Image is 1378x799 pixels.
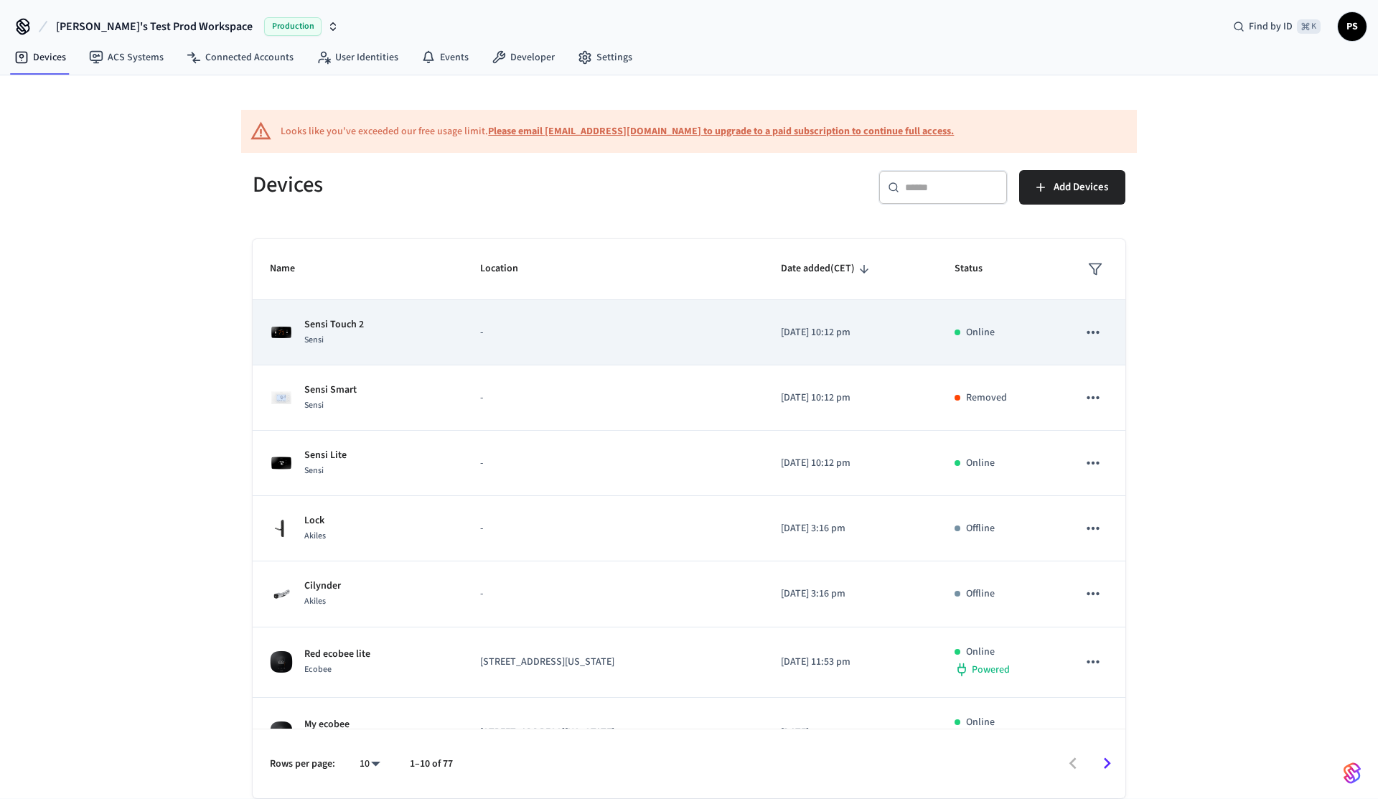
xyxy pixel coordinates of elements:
button: Add Devices [1019,170,1125,205]
img: Akiles Roomlock [270,517,293,540]
span: Sensi [304,464,324,477]
span: Powered [972,663,1010,677]
p: [DATE] 11:53 pm [781,655,921,670]
img: ecobee_lite_3 [270,650,293,673]
p: Sensi Touch 2 [304,317,364,332]
p: Removed [966,391,1007,406]
span: Sensi [304,334,324,346]
p: - [480,391,746,406]
p: [DATE] 10:12 pm [781,325,921,340]
span: Add Devices [1054,178,1108,197]
p: Sensi Smart [304,383,357,398]
p: - [480,456,746,471]
span: Name [270,258,314,280]
p: [DATE] 11:53 pm [781,725,921,740]
p: My ecobee [304,717,350,732]
a: Devices [3,45,78,70]
span: Akiles [304,595,326,607]
p: [DATE] 10:12 pm [781,391,921,406]
p: [STREET_ADDRESS][US_STATE] [480,655,746,670]
span: PS [1339,14,1365,39]
p: Rows per page: [270,757,335,772]
img: Sensi Touch 2 Smart Thermostat (Black) [270,321,293,344]
p: [DATE] 3:16 pm [781,521,921,536]
img: SeamLogoGradient.69752ec5.svg [1344,762,1361,785]
p: [DATE] 10:12 pm [781,456,921,471]
p: Online [966,645,995,660]
a: Developer [480,45,566,70]
a: User Identities [305,45,410,70]
img: Sensi Lite Smart Thermostat (Black) [270,452,293,475]
button: Go to next page [1090,747,1124,780]
span: Location [480,258,537,280]
p: Online [966,456,995,471]
a: Please email [EMAIL_ADDRESS][DOMAIN_NAME] to upgrade to a paid subscription to continue full access. [488,124,954,139]
img: Akiles Cylinder [270,582,293,605]
img: Sensi Smart Thermostat (White) [270,386,293,409]
p: [STREET_ADDRESS][US_STATE] [480,725,746,740]
p: - [480,521,746,536]
p: Red ecobee lite [304,647,370,662]
button: PS [1338,12,1367,41]
a: Events [410,45,480,70]
p: Online [966,715,995,730]
p: Cilynder [304,579,341,594]
span: Sensi [304,399,324,411]
a: Connected Accounts [175,45,305,70]
span: Production [264,17,322,36]
span: Date added(CET) [781,258,873,280]
a: ACS Systems [78,45,175,70]
span: [PERSON_NAME]'s Test Prod Workspace [56,18,253,35]
p: 1–10 of 77 [410,757,453,772]
p: - [480,325,746,340]
span: Find by ID [1249,19,1293,34]
p: Sensi Lite [304,448,347,463]
div: Find by ID⌘ K [1222,14,1332,39]
span: Status [955,258,1001,280]
div: 10 [352,754,387,775]
span: Ecobee [304,663,332,676]
div: Looks like you've exceeded our free usage limit. [281,124,954,139]
p: Offline [966,521,995,536]
h5: Devices [253,170,680,200]
p: [DATE] 3:16 pm [781,587,921,602]
a: Settings [566,45,644,70]
img: ecobee_lite_3 [270,721,293,744]
p: - [480,587,746,602]
p: Offline [966,587,995,602]
p: Lock [304,513,326,528]
span: Akiles [304,530,326,542]
p: Online [966,325,995,340]
span: ⌘ K [1297,19,1321,34]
